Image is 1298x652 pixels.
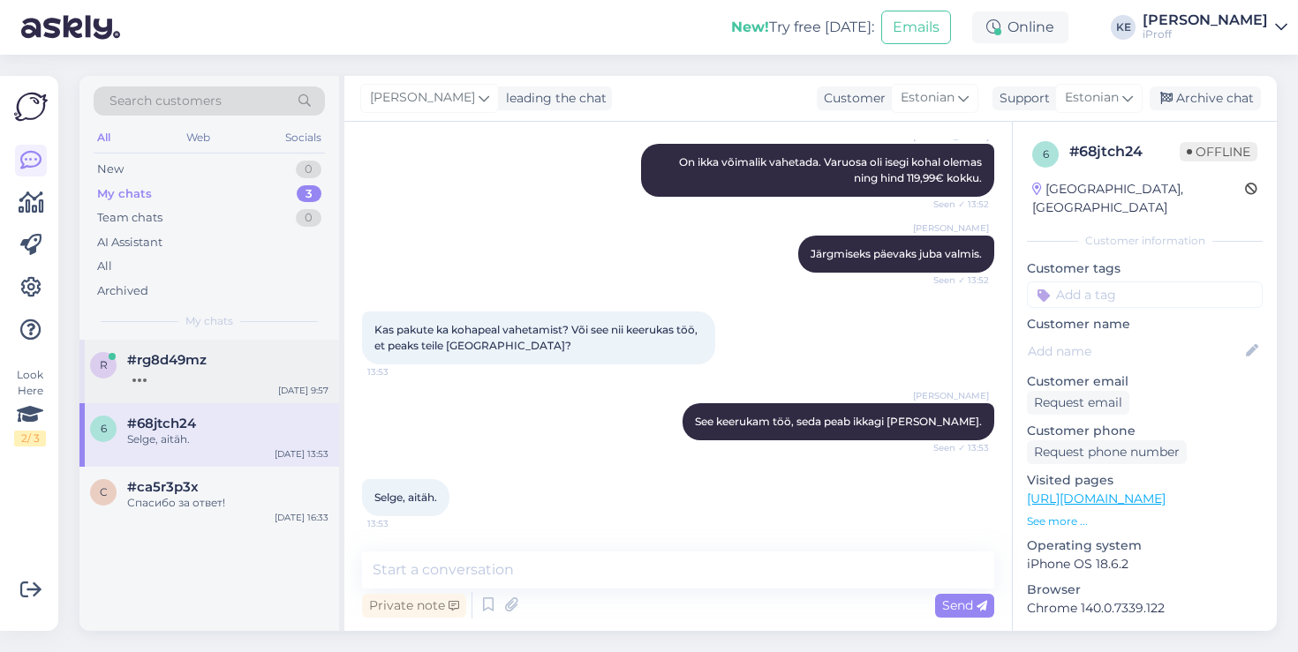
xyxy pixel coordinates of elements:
div: Web [183,126,214,149]
p: Chrome 140.0.7339.122 [1027,599,1263,618]
span: My chats [185,313,233,329]
span: Search customers [109,92,222,110]
div: Try free [DATE]: [731,17,874,38]
span: 13:53 [367,517,434,530]
div: Private note [362,594,466,618]
div: Socials [282,126,325,149]
div: Спасибо за ответ! [127,495,328,511]
div: 0 [296,209,321,227]
span: Seen ✓ 13:52 [923,274,989,287]
span: c [100,485,108,498]
span: On ikka võimalik vahetada. Varuosa oli isegi kohal olemas ning hind 119,99€ kokku. [679,155,985,184]
span: #68jtch24 [127,416,196,431]
span: #ca5r3p3x [127,479,199,495]
div: [DATE] 13:53 [275,447,328,461]
span: r [100,358,108,371]
div: Online [972,11,1068,43]
div: # 68jtch24 [1069,141,1180,162]
span: Send [942,597,987,613]
div: [DATE] 9:57 [278,384,328,397]
div: Archive chat [1150,86,1261,110]
p: Customer tags [1027,259,1263,278]
div: 3 [297,185,321,203]
div: Look Here [14,367,46,446]
span: #rg8d49mz [127,352,207,368]
span: Estonian [1065,88,1119,108]
a: [URL][DOMAIN_NAME] [1027,491,1166,506]
div: Archived [97,282,148,300]
div: My chats [97,185,152,203]
span: Estonian [901,88,955,108]
img: Askly Logo [14,90,48,124]
div: iProff [1143,27,1268,41]
button: Emails [881,11,951,44]
div: Customer [817,89,886,108]
span: 13:53 [367,365,434,378]
b: New! [731,19,769,35]
div: All [97,258,112,275]
div: 0 [296,161,321,178]
p: Browser [1027,581,1263,599]
span: Offline [1180,142,1257,161]
div: 2 / 3 [14,431,46,446]
input: Add name [1028,341,1242,361]
p: Customer email [1027,372,1263,391]
span: 6 [101,422,107,435]
div: KE [1111,15,1136,40]
div: [PERSON_NAME] [1143,13,1268,27]
p: Operating system [1027,536,1263,555]
span: [PERSON_NAME] [913,389,989,402]
span: Selge, aitäh. [374,491,437,504]
div: Customer information [1027,233,1263,249]
div: [DATE] 16:33 [275,511,328,524]
span: Seen ✓ 13:52 [923,198,989,211]
a: [PERSON_NAME]iProff [1143,13,1287,41]
div: All [94,126,114,149]
div: Request email [1027,391,1129,415]
span: Kas pakute ka kohapeal vahetamist? Või see nii keerukas töö, et peaks teile [GEOGRAPHIC_DATA]? [374,323,700,352]
p: Customer name [1027,315,1263,333]
span: Järgmiseks päevaks juba valmis. [811,247,982,260]
div: Request phone number [1027,440,1187,464]
input: Add a tag [1027,281,1263,308]
div: Support [992,89,1050,108]
span: Seen ✓ 13:53 [923,441,989,454]
p: See more ... [1027,513,1263,529]
span: [PERSON_NAME] [913,221,989,235]
span: See keerukam töö, seda peab ikkagi [PERSON_NAME]. [695,415,982,428]
div: [GEOGRAPHIC_DATA], [GEOGRAPHIC_DATA] [1032,180,1245,217]
div: leading the chat [499,89,607,108]
p: Visited pages [1027,471,1263,490]
p: Customer phone [1027,422,1263,440]
p: iPhone OS 18.6.2 [1027,555,1263,573]
span: 6 [1043,147,1049,161]
div: New [97,161,124,178]
div: AI Assistant [97,234,162,251]
div: Team chats [97,209,162,227]
div: Selge, aitäh. [127,431,328,447]
span: [PERSON_NAME] [370,88,475,108]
